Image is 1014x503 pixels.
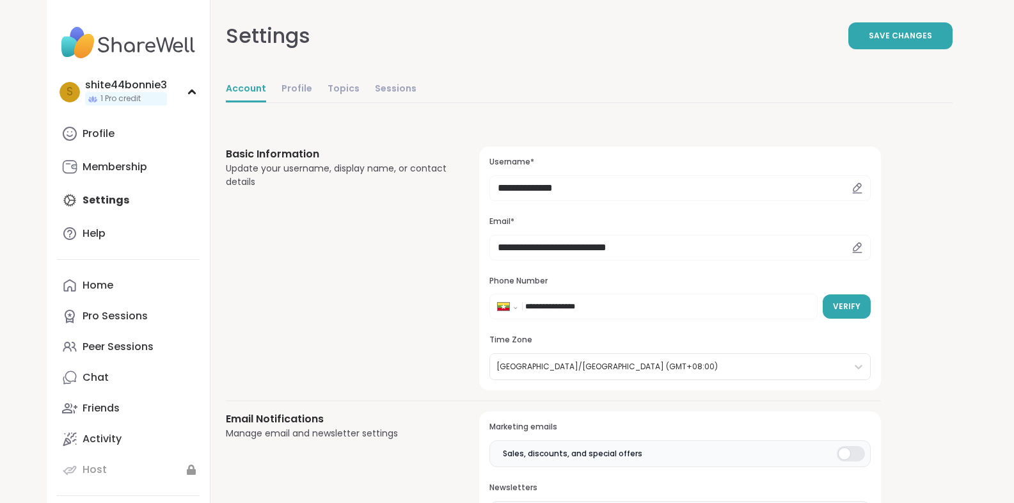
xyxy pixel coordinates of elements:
[57,270,200,301] a: Home
[281,77,312,102] a: Profile
[83,309,148,323] div: Pro Sessions
[83,160,147,174] div: Membership
[57,424,200,454] a: Activity
[85,78,167,92] div: shite44bonnie3
[57,393,200,424] a: Friends
[226,20,310,51] div: Settings
[57,331,200,362] a: Peer Sessions
[57,118,200,149] a: Profile
[57,301,200,331] a: Pro Sessions
[489,157,870,168] h3: Username*
[489,422,870,433] h3: Marketing emails
[57,218,200,249] a: Help
[226,162,449,189] div: Update your username, display name, or contact details
[83,227,106,241] div: Help
[100,93,141,104] span: 1 Pro credit
[328,77,360,102] a: Topics
[83,278,113,292] div: Home
[57,152,200,182] a: Membership
[489,276,870,287] h3: Phone Number
[57,454,200,485] a: Host
[67,84,73,100] span: s
[833,301,860,312] span: Verify
[489,483,870,493] h3: Newsletters
[375,77,416,102] a: Sessions
[489,335,870,346] h3: Time Zone
[83,340,154,354] div: Peer Sessions
[83,401,120,415] div: Friends
[848,22,953,49] button: Save Changes
[83,127,115,141] div: Profile
[823,294,871,319] button: Verify
[83,432,122,446] div: Activity
[869,30,932,42] span: Save Changes
[226,147,449,162] h3: Basic Information
[226,77,266,102] a: Account
[226,427,449,440] div: Manage email and newsletter settings
[57,20,200,65] img: ShareWell Nav Logo
[489,216,870,227] h3: Email*
[83,371,109,385] div: Chat
[57,362,200,393] a: Chat
[226,411,449,427] h3: Email Notifications
[83,463,107,477] div: Host
[503,448,642,459] span: Sales, discounts, and special offers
